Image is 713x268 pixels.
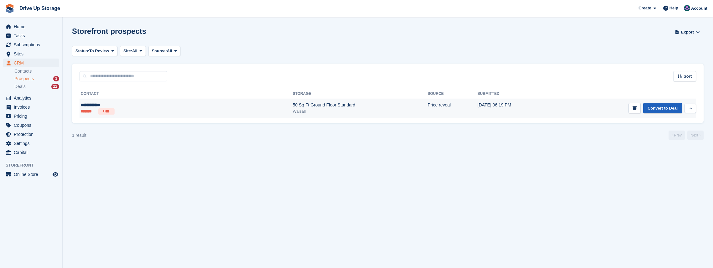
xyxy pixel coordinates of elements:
span: Analytics [14,94,51,102]
a: menu [3,112,59,121]
span: Site: [123,48,132,54]
span: Settings [14,139,51,148]
span: Status: [75,48,89,54]
div: 1 [53,76,59,81]
a: Next [687,131,704,140]
a: menu [3,139,59,148]
a: menu [3,170,59,179]
button: Status: To Review [72,46,117,56]
a: Convert to Deal [643,103,682,113]
span: Home [14,22,51,31]
th: Source [428,89,477,99]
span: Capital [14,148,51,157]
th: Contact [80,89,293,99]
a: Deals 22 [14,83,59,90]
a: Previous [669,131,685,140]
span: Pricing [14,112,51,121]
nav: Page [667,131,705,140]
img: Andy [684,5,690,11]
td: [DATE] 06:19 PM [478,99,551,118]
span: Sort [684,73,692,80]
span: Storefront [6,162,62,168]
th: Storage [293,89,428,99]
span: To Review [89,48,109,54]
a: Contacts [14,68,59,74]
div: 1 result [72,132,86,139]
th: Submitted [478,89,551,99]
a: menu [3,121,59,130]
h1: Storefront prospects [72,27,146,35]
a: menu [3,130,59,139]
span: Account [691,5,707,12]
span: Sites [14,49,51,58]
span: Tasks [14,31,51,40]
div: 22 [51,84,59,89]
span: Help [669,5,678,11]
td: Price reveal [428,99,477,118]
span: Create [639,5,651,11]
a: menu [3,103,59,111]
a: menu [3,22,59,31]
a: menu [3,49,59,58]
span: Prospects [14,76,34,82]
span: All [167,48,172,54]
a: menu [3,59,59,67]
a: menu [3,31,59,40]
span: Source: [152,48,167,54]
span: Subscriptions [14,40,51,49]
button: Source: All [148,46,181,56]
a: Prospects 1 [14,75,59,82]
button: Site: All [120,46,146,56]
div: 50 Sq Ft Ground Floor Standard [293,102,428,108]
a: menu [3,148,59,157]
span: Protection [14,130,51,139]
a: menu [3,94,59,102]
span: Export [681,29,694,35]
span: Coupons [14,121,51,130]
span: Invoices [14,103,51,111]
span: Deals [14,84,26,90]
a: Preview store [52,171,59,178]
button: Export [674,27,701,37]
a: Drive Up Storage [17,3,63,13]
span: CRM [14,59,51,67]
a: menu [3,40,59,49]
span: Online Store [14,170,51,179]
span: All [132,48,137,54]
div: Walsall [293,108,428,115]
img: stora-icon-8386f47178a22dfd0bd8f6a31ec36ba5ce8667c1dd55bd0f319d3a0aa187defe.svg [5,4,14,13]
